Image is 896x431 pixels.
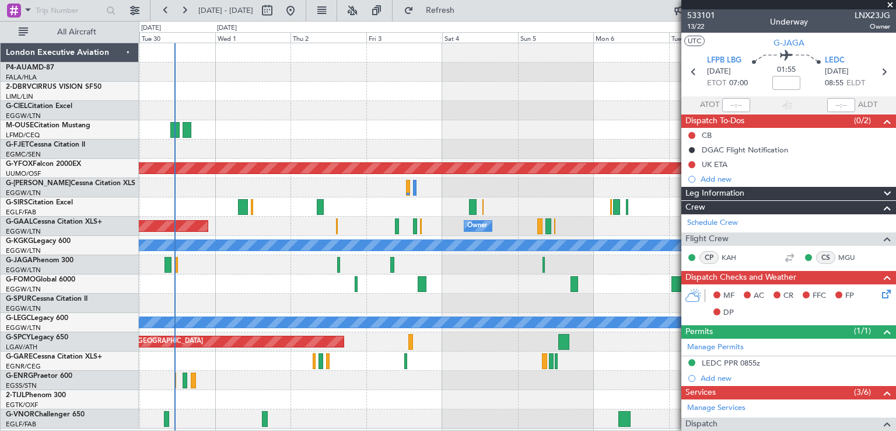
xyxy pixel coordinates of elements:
div: Underway [770,16,808,28]
span: P4-AUA [6,64,32,71]
button: Refresh [398,1,468,20]
span: Flight Crew [685,232,729,246]
div: Mon 6 [593,32,669,43]
span: LNX23JG [855,9,890,22]
span: G-FJET [6,141,29,148]
div: Sun 5 [518,32,594,43]
a: LGAV/ATH [6,343,37,352]
div: Sat 4 [442,32,518,43]
a: EGLF/FAB [6,420,36,429]
div: Add new [701,373,890,383]
span: Leg Information [685,187,744,200]
a: G-FOMOGlobal 6000 [6,276,75,283]
a: 2-DBRVCIRRUS VISION SF50 [6,84,101,91]
span: 08:55 [825,78,843,89]
div: Add new [701,174,890,184]
a: G-JAGAPhenom 300 [6,257,73,264]
span: CR [783,290,793,302]
span: AC [754,290,764,302]
span: G-[PERSON_NAME] [6,180,71,187]
span: G-SPUR [6,296,32,303]
a: EGGW/LTN [6,227,41,236]
span: G-GARE [6,353,33,360]
span: ATOT [700,99,719,111]
span: 01:55 [777,64,796,76]
a: LIML/LIN [6,92,33,101]
a: UUMO/OSF [6,169,41,178]
a: EGGW/LTN [6,189,41,197]
a: G-ENRGPraetor 600 [6,373,72,380]
a: G-KGKGLegacy 600 [6,238,71,245]
span: G-ENRG [6,373,33,380]
span: G-JAGA [773,37,804,49]
a: EGSS/STN [6,381,37,390]
a: LFMD/CEQ [6,131,40,140]
span: 533101 [687,9,715,22]
div: Wed 1 [215,32,291,43]
a: G-CIELCitation Excel [6,103,72,110]
a: Schedule Crew [687,217,738,229]
span: Dispatch [685,418,717,431]
a: EGTK/OXF [6,401,38,409]
a: G-LEGCLegacy 600 [6,315,68,322]
span: All Aircraft [30,28,123,36]
span: 07:00 [729,78,748,89]
span: Owner [855,22,890,32]
span: MF [723,290,734,302]
span: Services [685,386,716,399]
a: G-[PERSON_NAME]Cessna Citation XLS [6,180,135,187]
div: Thu 2 [290,32,366,43]
span: (0/2) [854,114,871,127]
a: G-SPCYLegacy 650 [6,334,68,341]
input: --:-- [722,98,750,112]
a: 2-TIJLPhenom 300 [6,392,66,399]
span: 13/22 [687,22,715,32]
a: EGLF/FAB [6,208,36,217]
span: [DATE] - [DATE] [198,5,253,16]
span: G-JAGA [6,257,33,264]
a: Manage Services [687,402,745,414]
div: [DATE] [141,23,161,33]
span: ETOT [707,78,726,89]
div: CP [699,251,719,264]
a: M-OUSECitation Mustang [6,122,90,129]
span: DP [723,307,734,319]
button: All Aircraft [13,23,127,41]
div: Tue 30 [139,32,215,43]
a: EGGW/LTN [6,246,41,255]
span: G-FOMO [6,276,36,283]
span: G-YFOX [6,161,33,168]
div: Planned Maint [GEOGRAPHIC_DATA] [92,333,203,350]
span: FP [845,290,854,302]
div: Tue 7 [669,32,745,43]
span: Dispatch Checks and Weather [685,271,796,284]
span: G-CIEL [6,103,27,110]
span: M-OUSE [6,122,34,129]
span: (3/6) [854,386,871,398]
span: G-VNOR [6,411,34,418]
a: FALA/HLA [6,73,37,82]
a: MGU [838,252,864,263]
span: FFC [813,290,826,302]
span: LFPB LBG [707,55,741,67]
a: G-SIRSCitation Excel [6,199,73,206]
span: G-SPCY [6,334,31,341]
span: G-KGKG [6,238,33,245]
div: CS [816,251,835,264]
div: CB [702,130,712,140]
span: Permits [685,325,713,339]
input: Trip Number [36,2,103,19]
a: G-SPURCessna Citation II [6,296,87,303]
a: EGGW/LTN [6,112,41,120]
div: Fri 3 [366,32,442,43]
button: UTC [684,36,705,46]
span: (1/1) [854,325,871,337]
a: EGGW/LTN [6,324,41,332]
a: Manage Permits [687,342,744,353]
span: ELDT [846,78,865,89]
span: LEDC [825,55,845,67]
a: G-GAALCessna Citation XLS+ [6,218,102,225]
span: 2-DBRV [6,84,32,91]
span: [DATE] [825,66,849,78]
span: G-SIRS [6,199,28,206]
